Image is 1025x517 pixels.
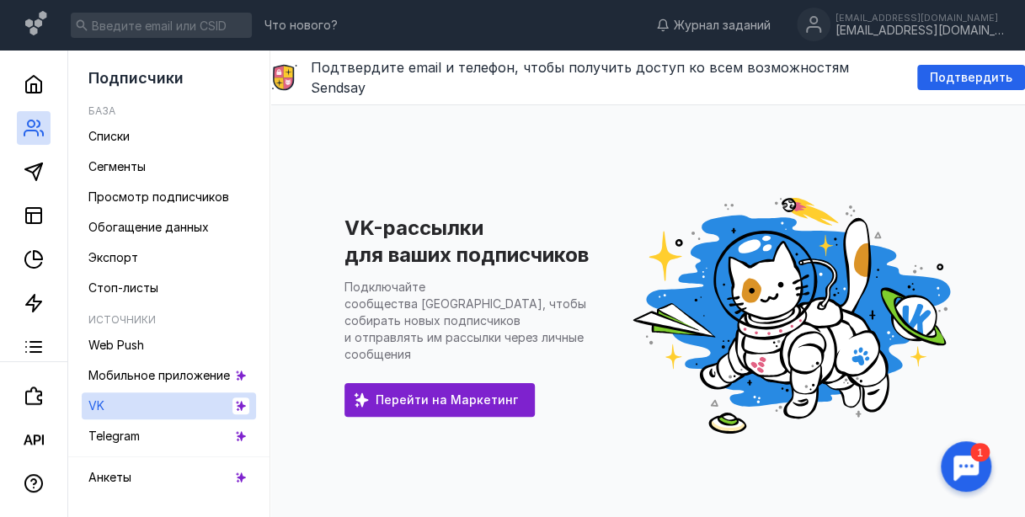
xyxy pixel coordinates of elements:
[82,274,256,301] a: Стоп-листы
[917,65,1025,90] button: Подтвердить
[38,10,57,29] div: 1
[88,189,229,204] span: Просмотр подписчиков
[88,338,144,352] span: Web Push
[82,392,256,419] a: VK
[88,280,158,295] span: Стоп-листы
[82,214,256,241] a: Обогащение данных
[88,159,146,173] span: Сегменты
[376,393,518,408] span: Перейти на Маркетинг
[88,368,230,382] span: Мобильное приложение
[88,250,138,264] span: Экспорт
[648,17,779,34] a: Журнал заданий
[344,280,586,361] p: Подключайте сообщества [GEOGRAPHIC_DATA], чтобы собирать новых подписчиков и отправлять им рассыл...
[88,69,184,87] span: Подписчики
[344,383,535,417] a: Перейти на Маркетинг
[82,184,256,211] a: Просмотр подписчиков
[82,123,256,150] a: Списки
[82,362,256,389] a: Мобильное приложение
[88,398,104,413] span: VK
[264,19,338,31] span: Что нового?
[82,464,256,491] a: Анкеты
[930,71,1012,85] span: Подтвердить
[311,59,849,96] span: Подтвердите email и телефон, чтобы получить доступ ко всем возможностям Sendsay
[88,104,115,117] h5: База
[71,13,252,38] input: Введите email или CSID
[88,429,140,443] span: Telegram
[82,423,256,450] a: Telegram
[256,19,346,31] a: Что нового?
[88,129,130,143] span: Списки
[835,13,1004,23] div: [EMAIL_ADDRESS][DOMAIN_NAME]
[82,244,256,271] a: Экспорт
[674,17,771,34] span: Журнал заданий
[88,313,156,326] h5: Источники
[82,153,256,180] a: Сегменты
[344,216,589,267] h1: VK-рассылки для ваших подписчиков
[88,220,209,234] span: Обогащение данных
[88,470,131,484] span: Анкеты
[82,332,256,359] a: Web Push
[835,24,1004,38] div: [EMAIL_ADDRESS][DOMAIN_NAME]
